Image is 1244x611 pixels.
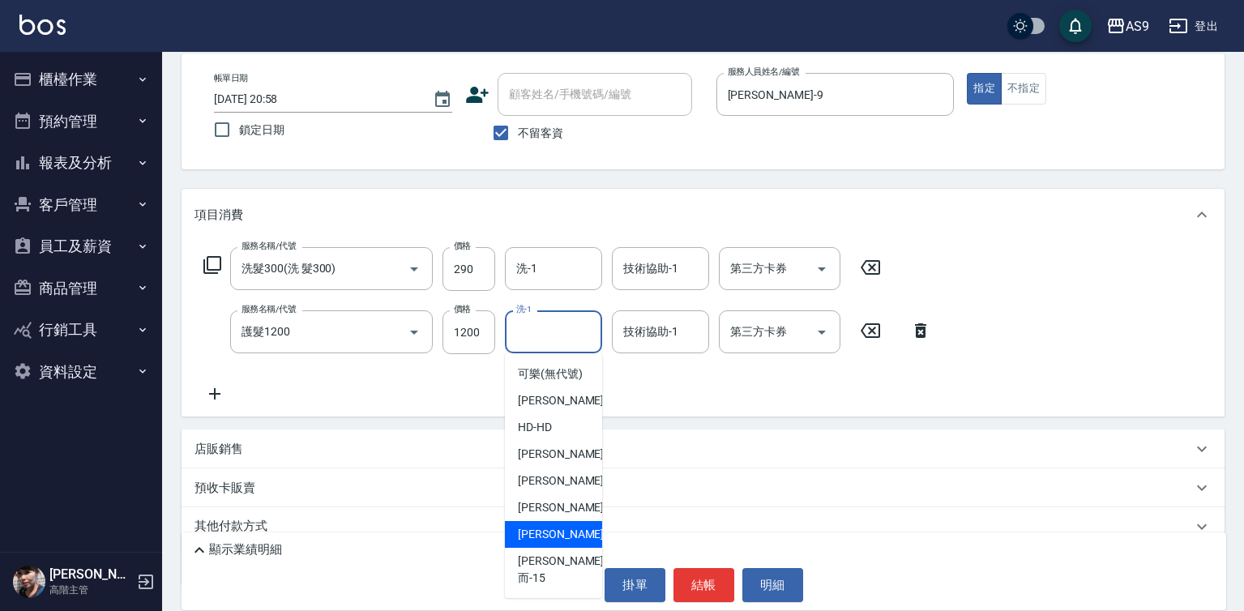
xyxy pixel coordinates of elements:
p: 顯示業績明細 [209,541,282,558]
span: [PERSON_NAME] -12 [518,499,620,516]
p: 高階主管 [49,583,132,597]
button: save [1059,10,1092,42]
button: 預約管理 [6,100,156,143]
label: 價格 [454,240,471,252]
button: Open [401,319,427,345]
button: 登出 [1162,11,1225,41]
button: Open [401,256,427,282]
span: 可樂 (無代號) [518,365,583,382]
span: HD -HD [518,419,552,436]
button: 掛單 [605,568,665,602]
span: [PERSON_NAME] -7 [518,446,613,463]
button: Open [809,256,835,282]
span: [PERSON_NAME] -2 [518,392,613,409]
button: AS9 [1100,10,1156,43]
button: 商品管理 [6,267,156,310]
div: 其他付款方式 [182,507,1225,546]
p: 店販銷售 [195,441,243,458]
button: 不指定 [1001,73,1046,105]
label: 洗-1 [516,303,532,315]
button: Choose date, selected date is 2025-09-09 [423,80,462,119]
label: 帳單日期 [214,72,248,84]
div: AS9 [1126,16,1149,36]
img: Logo [19,15,66,35]
p: 預收卡販賣 [195,480,255,497]
div: 項目消費 [182,189,1225,241]
div: 預收卡販賣 [182,468,1225,507]
img: Person [13,566,45,598]
span: 鎖定日期 [239,122,284,139]
input: YYYY/MM/DD hh:mm [214,86,417,113]
button: 明細 [742,568,803,602]
button: 資料設定 [6,351,156,393]
button: 員工及薪資 [6,225,156,267]
button: Open [809,319,835,345]
h5: [PERSON_NAME] [49,566,132,583]
label: 價格 [454,303,471,315]
p: 其他付款方式 [195,518,276,536]
button: 櫃檯作業 [6,58,156,100]
button: 行銷工具 [6,309,156,351]
button: 客戶管理 [6,184,156,226]
span: [PERSON_NAME]而 -15 [518,553,604,587]
span: 不留客資 [518,125,563,142]
p: 項目消費 [195,207,243,224]
label: 服務人員姓名/編號 [728,66,799,78]
button: 指定 [967,73,1002,105]
label: 服務名稱/代號 [242,303,296,315]
span: [PERSON_NAME] -9 [518,472,613,489]
button: 結帳 [673,568,734,602]
button: 報表及分析 [6,142,156,184]
span: [PERSON_NAME] -13 [518,526,620,543]
label: 服務名稱/代號 [242,240,296,252]
div: 店販銷售 [182,429,1225,468]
